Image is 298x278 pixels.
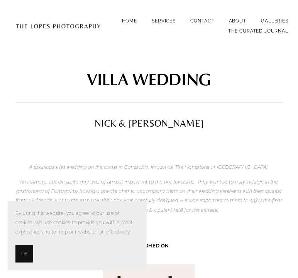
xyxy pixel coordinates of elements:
h2: NICK & [PERSON_NAME] [15,118,283,128]
button: OK [15,245,33,263]
p: By using this website, you agree to our use of cookies. We use cookies to provide you with a grea... [15,209,139,237]
a: Contact [190,15,214,26]
a: Home [122,15,137,26]
h1: VILLA WEDDING [15,69,283,88]
span: OK [21,249,27,258]
strong: PUBLISHED ON [129,243,169,249]
img: Portugal Wedding Photographer | The Lopes Photography [15,12,101,40]
a: GALLERIES [261,15,288,26]
em: A luxurious villa wedding on the coast in Comporta, known as The Hamptons of [GEOGRAPHIC_DATA]. [29,164,269,170]
a: ABOUT [229,15,246,26]
em: An intimate, but exquisite day was of utmost important to the two lovebirds. They wanted to truly... [16,179,284,213]
section: Cookie banner [8,201,147,270]
a: THE CURATED JOURNAL [228,26,288,36]
a: SERVICES [152,18,176,24]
